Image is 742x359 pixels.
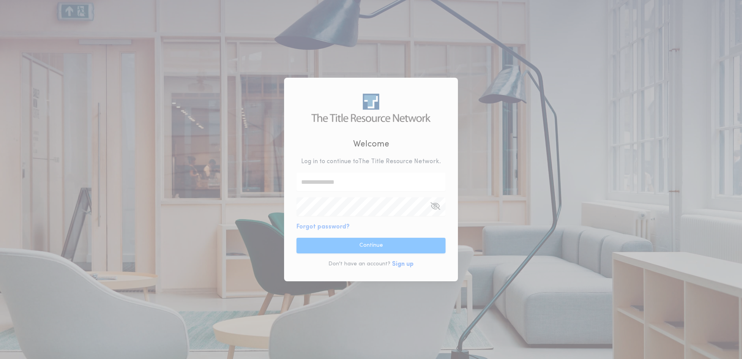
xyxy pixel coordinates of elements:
[430,197,440,216] button: Open Keeper Popup
[328,260,390,268] p: Don't have an account?
[353,138,389,151] h2: Welcome
[432,177,441,186] keeper-lock: Open Keeper Popup
[301,157,441,166] p: Log in to continue to The Title Resource Network .
[311,94,430,122] img: logo
[296,238,446,253] button: Continue
[296,222,350,232] button: Forgot password?
[296,197,446,216] input: Open Keeper Popup
[392,260,414,269] button: Sign up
